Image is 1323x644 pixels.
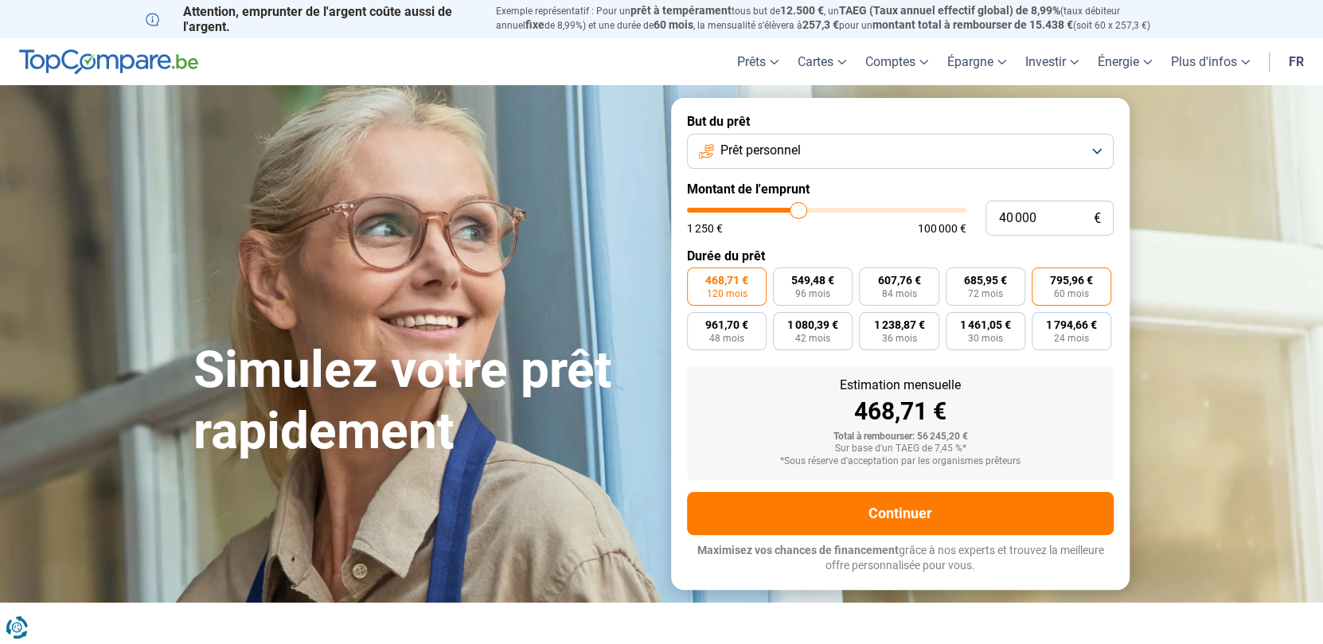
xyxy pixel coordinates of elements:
span: 30 mois [968,334,1003,343]
span: 1 238,87 € [873,319,924,330]
span: 961,70 € [705,319,748,330]
a: Prêts [728,38,788,85]
span: 36 mois [881,334,916,343]
h1: Simulez votre prêt rapidement [193,340,652,463]
a: Plus d'infos [1161,38,1259,85]
span: TAEG (Taux annuel effectif global) de 8,99% [839,4,1060,17]
span: montant total à rembourser de 15.438 € [872,18,1073,31]
a: Énergie [1088,38,1161,85]
span: 48 mois [709,334,744,343]
span: 795,96 € [1050,275,1093,286]
span: 1 250 € [687,223,723,234]
span: 60 mois [1054,289,1089,299]
p: grâce à nos experts et trouvez la meilleure offre personnalisée pour vous. [687,543,1114,574]
span: 685,95 € [964,275,1007,286]
span: 72 mois [968,289,1003,299]
div: 468,71 € [700,400,1101,423]
span: 1 461,05 € [960,319,1011,330]
img: TopCompare [19,49,198,75]
span: € [1094,212,1101,225]
span: 468,71 € [705,275,748,286]
a: Comptes [856,38,938,85]
span: 1 794,66 € [1046,319,1097,330]
label: Montant de l'emprunt [687,181,1114,197]
a: Épargne [938,38,1016,85]
span: fixe [525,18,544,31]
span: 24 mois [1054,334,1089,343]
button: Prêt personnel [687,134,1114,169]
span: Maximisez vos chances de financement [697,544,899,556]
div: *Sous réserve d'acceptation par les organismes prêteurs [700,456,1101,467]
div: Total à rembourser: 56 245,20 € [700,431,1101,443]
span: 549,48 € [791,275,834,286]
a: Investir [1016,38,1088,85]
p: Attention, emprunter de l'argent coûte aussi de l'argent. [146,4,477,34]
span: 1 080,39 € [787,319,838,330]
span: prêt à tempérament [630,4,732,17]
label: Durée du prêt [687,248,1114,263]
span: 42 mois [795,334,830,343]
span: Prêt personnel [720,142,801,159]
label: But du prêt [687,114,1114,129]
a: fr [1279,38,1313,85]
span: 607,76 € [877,275,920,286]
p: Exemple représentatif : Pour un tous but de , un (taux débiteur annuel de 8,99%) et une durée de ... [496,4,1177,33]
span: 96 mois [795,289,830,299]
button: Continuer [687,492,1114,535]
span: 12.500 € [780,4,824,17]
span: 100 000 € [918,223,966,234]
a: Cartes [788,38,856,85]
span: 84 mois [881,289,916,299]
span: 257,3 € [802,18,839,31]
div: Estimation mensuelle [700,379,1101,392]
div: Sur base d'un TAEG de 7,45 %* [700,443,1101,455]
span: 120 mois [707,289,747,299]
span: 60 mois [654,18,693,31]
